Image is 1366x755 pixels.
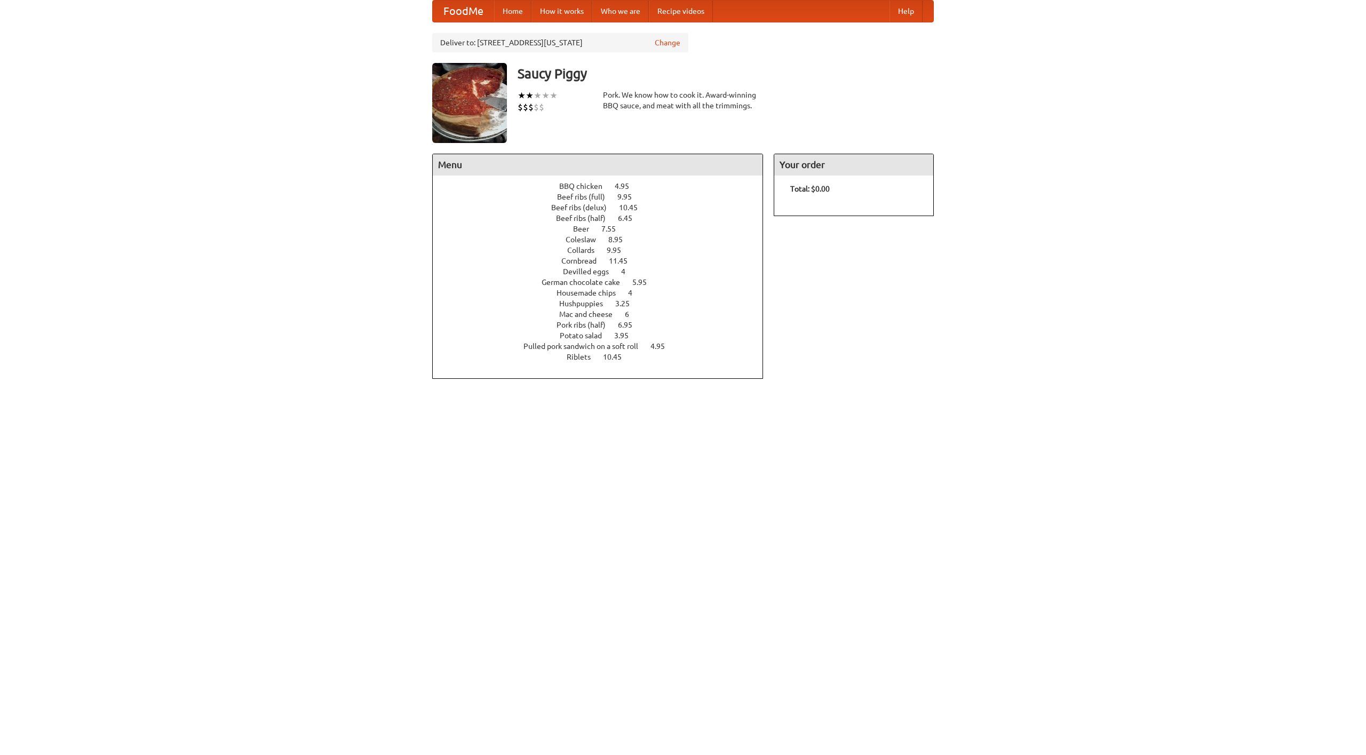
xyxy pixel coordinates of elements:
a: Mac and cheese 6 [559,310,649,319]
a: Who we are [592,1,649,22]
img: angular.jpg [432,63,507,143]
li: ★ [542,90,550,101]
span: 6 [625,310,640,319]
a: BBQ chicken 4.95 [559,182,649,190]
span: Hushpuppies [559,299,614,308]
span: 4 [621,267,636,276]
h4: Menu [433,154,763,176]
li: $ [518,101,523,113]
div: Deliver to: [STREET_ADDRESS][US_STATE] [432,33,688,52]
a: Devilled eggs 4 [563,267,645,276]
span: 6.95 [618,321,643,329]
span: 4.95 [615,182,640,190]
span: Beef ribs (full) [557,193,616,201]
li: $ [528,101,534,113]
span: 4.95 [650,342,676,351]
a: Beer 7.55 [573,225,636,233]
a: Coleslaw 8.95 [566,235,642,244]
h3: Saucy Piggy [518,63,934,84]
a: German chocolate cake 5.95 [542,278,666,287]
span: 4 [628,289,643,297]
span: 8.95 [608,235,633,244]
a: Home [494,1,531,22]
span: Housemade chips [557,289,626,297]
b: Total: $0.00 [790,185,830,193]
span: Beef ribs (half) [556,214,616,222]
li: $ [539,101,544,113]
span: 5.95 [632,278,657,287]
div: Pork. We know how to cook it. Award-winning BBQ sauce, and meat with all the trimmings. [603,90,763,111]
a: Beef ribs (half) 6.45 [556,214,652,222]
span: 11.45 [609,257,638,265]
a: Beef ribs (delux) 10.45 [551,203,657,212]
span: Riblets [567,353,601,361]
span: Beer [573,225,600,233]
a: Cornbread 11.45 [561,257,647,265]
a: Pork ribs (half) 6.95 [557,321,652,329]
span: BBQ chicken [559,182,613,190]
span: Mac and cheese [559,310,623,319]
li: ★ [550,90,558,101]
li: ★ [518,90,526,101]
a: Potato salad 3.95 [560,331,648,340]
li: $ [534,101,539,113]
span: Cornbread [561,257,607,265]
a: Recipe videos [649,1,713,22]
span: 9.95 [607,246,632,255]
span: Pulled pork sandwich on a soft roll [523,342,649,351]
a: Housemade chips 4 [557,289,652,297]
span: 10.45 [603,353,632,361]
a: Collards 9.95 [567,246,641,255]
span: Collards [567,246,605,255]
span: 3.95 [614,331,639,340]
span: Coleslaw [566,235,607,244]
span: German chocolate cake [542,278,631,287]
a: Beef ribs (full) 9.95 [557,193,652,201]
a: Help [890,1,923,22]
a: How it works [531,1,592,22]
a: Pulled pork sandwich on a soft roll 4.95 [523,342,685,351]
span: 9.95 [617,193,642,201]
li: $ [523,101,528,113]
a: FoodMe [433,1,494,22]
h4: Your order [774,154,933,176]
span: 7.55 [601,225,626,233]
a: Change [655,37,680,48]
li: ★ [534,90,542,101]
span: Pork ribs (half) [557,321,616,329]
a: Hushpuppies 3.25 [559,299,649,308]
span: 10.45 [619,203,648,212]
span: 6.45 [618,214,643,222]
span: Devilled eggs [563,267,620,276]
span: Beef ribs (delux) [551,203,617,212]
a: Riblets 10.45 [567,353,641,361]
li: ★ [526,90,534,101]
span: Potato salad [560,331,613,340]
span: 3.25 [615,299,640,308]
